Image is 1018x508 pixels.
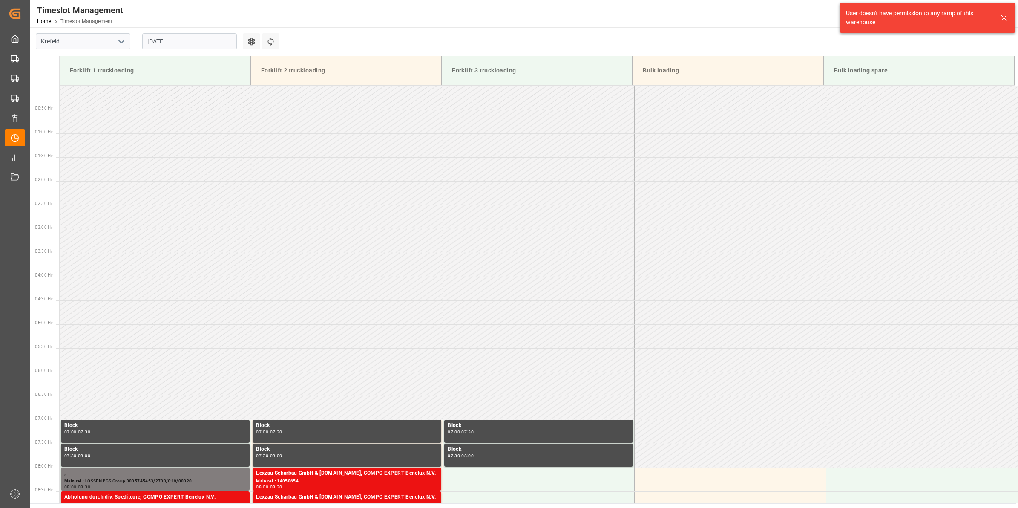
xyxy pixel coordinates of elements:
button: open menu [115,35,127,48]
span: 04:00 Hr [35,273,52,277]
div: 08:00 [78,454,90,458]
div: Timeslot Management [37,4,123,17]
span: 04:30 Hr [35,297,52,301]
div: 07:30 [256,454,268,458]
span: 07:00 Hr [35,416,52,421]
span: 01:30 Hr [35,153,52,158]
div: User doesn't have permission to any ramp of this warehouse [846,9,992,27]
div: Forklift 2 truckloading [258,63,434,78]
div: 08:00 [64,485,77,489]
div: Abholung durch div. Spediteure, COMPO EXPERT Benelux N.V. [64,493,246,502]
div: Lexzau Scharbau GmbH & [DOMAIN_NAME], COMPO EXPERT Benelux N.V. [256,493,438,502]
div: Block [448,421,630,430]
div: - [460,454,461,458]
span: 01:00 Hr [35,130,52,134]
input: Type to search/select [36,33,130,49]
span: 03:00 Hr [35,225,52,230]
div: Main ref : LOSSEN PGS Group 0005745453/2700/C19/00020 [64,478,246,485]
span: 02:30 Hr [35,201,52,206]
span: 05:30 Hr [35,344,52,349]
div: Forklift 1 truckloading [66,63,244,78]
span: 06:30 Hr [35,392,52,397]
div: Forklift 3 truckloading [449,63,625,78]
div: Block [64,421,246,430]
span: 08:00 Hr [35,464,52,468]
span: 05:00 Hr [35,320,52,325]
div: 07:30 [270,430,282,434]
input: DD.MM.YYYY [142,33,237,49]
div: - [77,485,78,489]
span: 07:30 Hr [35,440,52,444]
div: - [268,485,270,489]
div: 08:30 [270,485,282,489]
div: 08:30 [78,485,90,489]
div: - [268,454,270,458]
div: 08:00 [270,454,282,458]
div: 07:30 [461,430,474,434]
div: Bulk loading spare [831,63,1007,78]
div: Block [256,445,438,454]
a: Home [37,18,51,24]
span: 06:00 Hr [35,368,52,373]
div: 08:00 [461,454,474,458]
div: - [77,454,78,458]
div: 07:00 [64,430,77,434]
span: 00:30 Hr [35,106,52,110]
div: 07:30 [448,454,460,458]
div: Block [64,445,246,454]
div: Block [448,445,630,454]
div: Lexzau Scharbau GmbH & [DOMAIN_NAME], COMPO EXPERT Benelux N.V. [256,469,438,478]
div: , [64,469,246,478]
span: 02:00 Hr [35,177,52,182]
div: 07:00 [448,430,460,434]
div: Main ref : 14050654 [256,478,438,485]
div: 08:00 [256,485,268,489]
div: 07:30 [78,430,90,434]
span: 08:30 Hr [35,488,52,492]
div: - [268,430,270,434]
span: 03:30 Hr [35,249,52,254]
div: 07:30 [64,454,77,458]
div: - [460,430,461,434]
div: Block [256,421,438,430]
div: - [77,430,78,434]
div: 07:00 [256,430,268,434]
div: Bulk loading [639,63,816,78]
